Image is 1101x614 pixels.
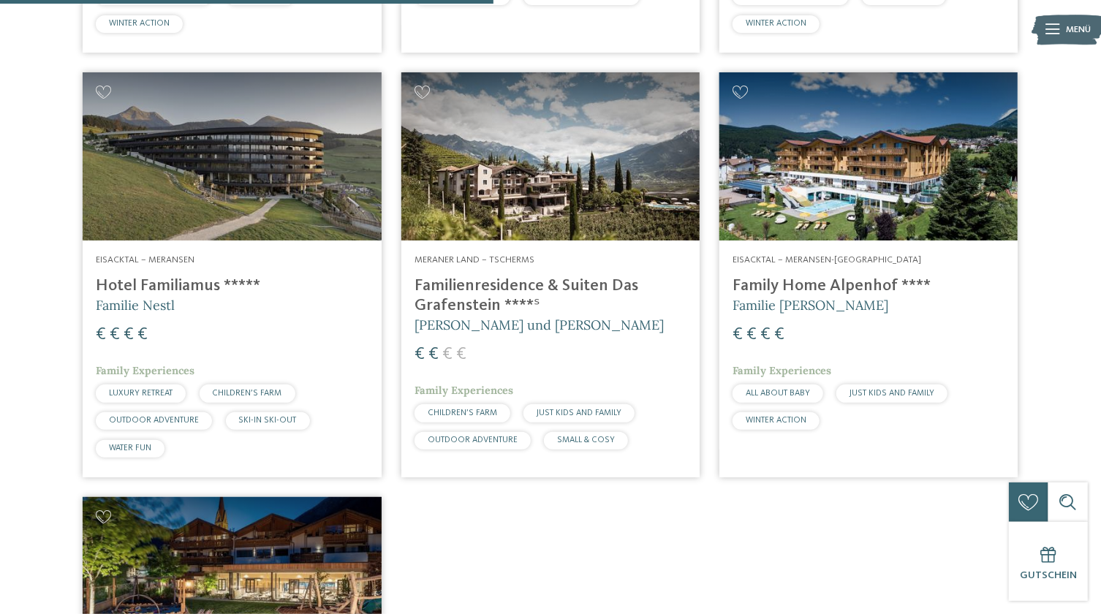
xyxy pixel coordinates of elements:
[733,364,831,377] span: Family Experiences
[428,409,497,417] span: CHILDREN’S FARM
[415,276,686,316] h4: Familienresidence & Suiten Das Grafenstein ****ˢ
[83,72,381,477] a: Familienhotels gesucht? Hier findet ihr die besten! Eisacktal – Meransen Hotel Familiamus ***** F...
[733,255,921,265] span: Eisacktal – Meransen-[GEOGRAPHIC_DATA]
[96,364,194,377] span: Family Experiences
[456,346,466,363] span: €
[415,346,425,363] span: €
[401,72,700,477] a: Familienhotels gesucht? Hier findet ihr die besten! Meraner Land – Tscherms Familienresidence & S...
[109,444,151,452] span: WATER FUN
[415,384,513,397] span: Family Experiences
[415,317,664,333] span: [PERSON_NAME] und [PERSON_NAME]
[1020,570,1077,580] span: Gutschein
[401,72,700,240] img: Familienhotels gesucht? Hier findet ihr die besten!
[428,346,439,363] span: €
[760,326,771,344] span: €
[83,72,381,240] img: Familienhotels gesucht? Hier findet ihr die besten!
[733,326,743,344] span: €
[428,436,518,444] span: OUTDOOR ADVENTURE
[733,297,888,314] span: Familie [PERSON_NAME]
[213,389,282,398] span: CHILDREN’S FARM
[1009,522,1088,601] a: Gutschein
[96,326,106,344] span: €
[733,276,1004,296] h4: Family Home Alpenhof ****
[746,19,806,28] span: WINTER ACTION
[746,389,810,398] span: ALL ABOUT BABY
[537,409,621,417] span: JUST KIDS AND FAMILY
[96,297,175,314] span: Familie Nestl
[415,255,534,265] span: Meraner Land – Tscherms
[109,416,199,425] span: OUTDOOR ADVENTURE
[850,389,934,398] span: JUST KIDS AND FAMILY
[239,416,297,425] span: SKI-IN SKI-OUT
[96,255,194,265] span: Eisacktal – Meransen
[746,326,757,344] span: €
[746,416,806,425] span: WINTER ACTION
[442,346,453,363] span: €
[557,436,615,444] span: SMALL & COSY
[110,326,120,344] span: €
[109,19,170,28] span: WINTER ACTION
[719,72,1018,240] img: Family Home Alpenhof ****
[124,326,134,344] span: €
[774,326,784,344] span: €
[719,72,1018,477] a: Familienhotels gesucht? Hier findet ihr die besten! Eisacktal – Meransen-[GEOGRAPHIC_DATA] Family...
[137,326,148,344] span: €
[109,389,173,398] span: LUXURY RETREAT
